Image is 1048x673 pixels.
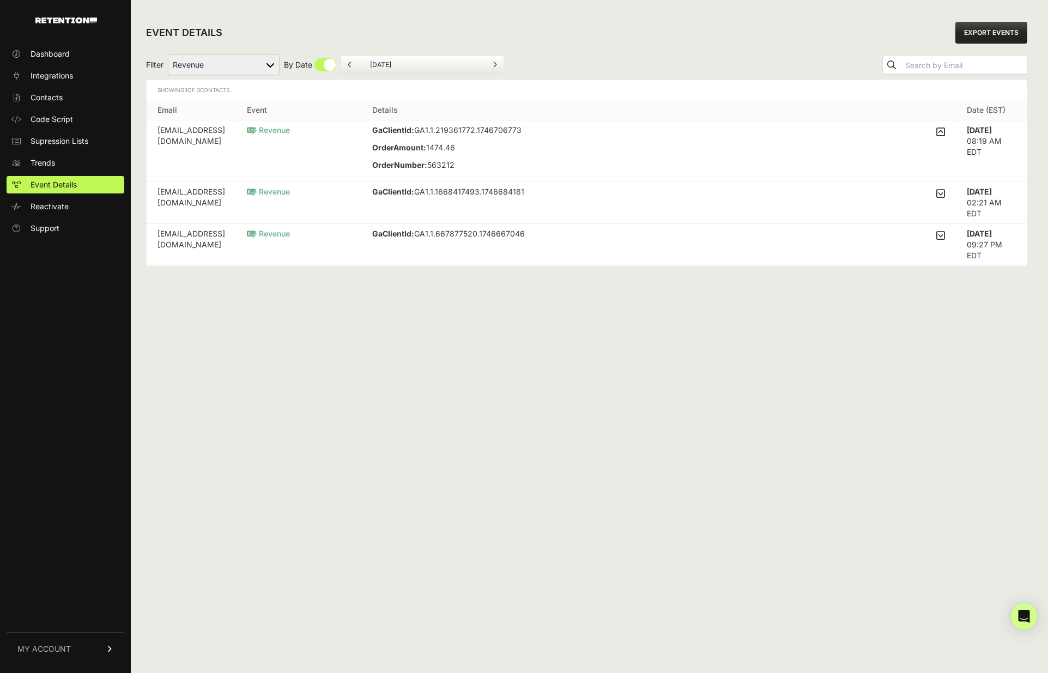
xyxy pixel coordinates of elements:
span: MY ACCOUNT [17,644,71,654]
strong: OrderNumber: [372,160,427,169]
input: Search by Email [903,58,1027,73]
a: Event Details [7,176,124,193]
span: Supression Lists [31,136,88,147]
strong: GaClientId: [372,229,414,238]
a: Code Script [7,111,124,128]
th: Email [147,100,236,120]
strong: GaClientId: [372,125,414,135]
p: GA1.1.667877520.1746667046 [372,228,525,239]
a: Supression Lists [7,132,124,150]
strong: [DATE] [967,125,992,135]
a: Integrations [7,67,124,84]
span: Filter [146,59,163,70]
p: GA1.1.219361772.1746706773 [372,125,522,136]
th: Details [361,100,956,120]
td: [EMAIL_ADDRESS][DOMAIN_NAME] [147,182,236,224]
select: Filter [168,54,280,75]
a: Dashboard [7,45,124,63]
a: Contacts [7,89,124,106]
img: Retention.com [35,17,97,23]
div: Showing of [157,84,231,95]
td: [EMAIL_ADDRESS][DOMAIN_NAME] [147,120,236,182]
h2: EVENT DETAILS [146,25,222,40]
span: Contacts. [195,87,231,93]
span: 3 [184,87,187,93]
span: Integrations [31,70,73,81]
span: Revenue [247,187,290,196]
span: Code Script [31,114,73,125]
td: 09:27 PM EDT [956,224,1027,266]
strong: GaClientId: [372,187,414,196]
th: Date (EST) [956,100,1027,120]
a: Trends [7,154,124,172]
span: Support [31,223,59,234]
a: EXPORT EVENTS [955,22,1027,44]
span: Event Details [31,179,77,190]
p: GA1.1.1668417493.1746684181 [372,186,524,197]
span: Trends [31,157,55,168]
span: Dashboard [31,48,70,59]
a: Support [7,220,124,237]
td: 08:19 AM EDT [956,120,1027,182]
strong: [DATE] [967,187,992,196]
span: Contacts [31,92,63,103]
strong: [DATE] [967,229,992,238]
span: Revenue [247,125,290,135]
strong: OrderAmount: [372,143,426,152]
a: Reactivate [7,198,124,215]
p: 1474.46 [372,142,522,153]
span: Reactivate [31,201,69,212]
a: MY ACCOUNT [7,632,124,665]
span: Revenue [247,229,290,238]
td: 02:21 AM EDT [956,182,1027,224]
th: Event [236,100,361,120]
div: Open Intercom Messenger [1011,603,1037,629]
p: 563212 [372,160,522,171]
td: [EMAIL_ADDRESS][DOMAIN_NAME] [147,224,236,266]
span: 3 [197,87,200,93]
